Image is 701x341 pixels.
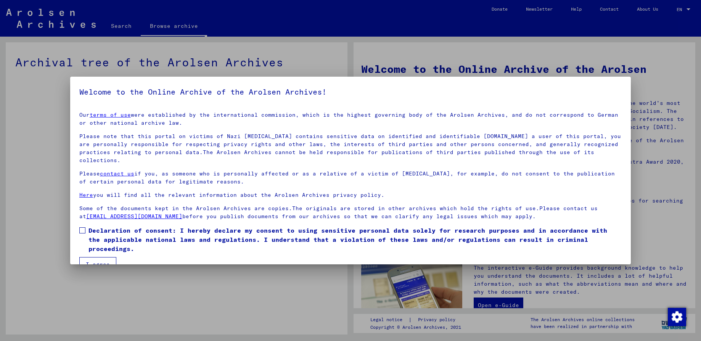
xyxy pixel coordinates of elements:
div: Change consent [667,307,686,326]
p: Our were established by the international commission, which is the highest governing body of the ... [79,111,622,127]
p: Please note that this portal on victims of Nazi [MEDICAL_DATA] contains sensitive data on identif... [79,132,622,164]
button: I agree [79,257,116,272]
img: Change consent [668,308,686,326]
p: Please if you, as someone who is personally affected or as a relative of a victim of [MEDICAL_DAT... [79,170,622,186]
p: Some of the documents kept in the Arolsen Archives are copies.The originals are stored in other a... [79,204,622,220]
a: [EMAIL_ADDRESS][DOMAIN_NAME] [86,213,182,220]
h5: Welcome to the Online Archive of the Arolsen Archives! [79,86,622,98]
a: Here [79,191,93,198]
span: Declaration of consent: I hereby declare my consent to using sensitive personal data solely for r... [88,226,622,253]
a: terms of use [90,111,131,118]
p: you will find all the relevant information about the Arolsen Archives privacy policy. [79,191,622,199]
a: contact us [100,170,134,177]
